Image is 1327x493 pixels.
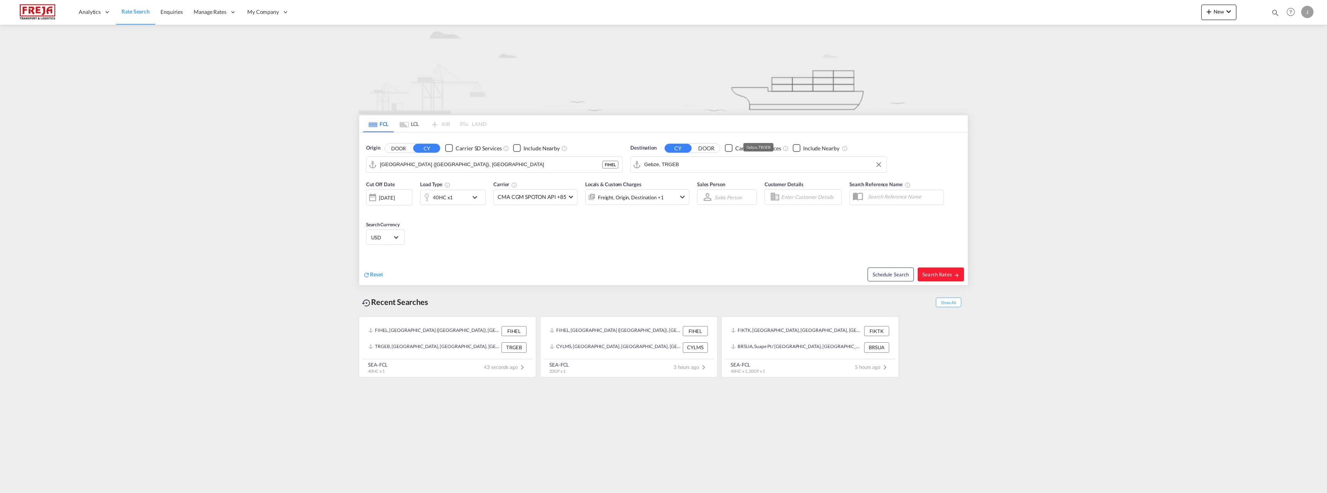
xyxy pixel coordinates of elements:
span: Search Reference Name [849,181,911,187]
span: 43 seconds ago [484,364,527,370]
md-icon: icon-chevron-down [470,193,483,202]
div: [DATE] [366,189,412,205]
span: 3 hours ago [674,364,708,370]
div: FIHEL, Helsinki (Helsingfors), Finland, Northern Europe, Europe [550,326,681,336]
md-icon: Unchecked: Search for CY (Container Yard) services for all selected carriers.Checked : Search for... [783,145,789,151]
md-checkbox: Checkbox No Ink [445,144,501,152]
div: [DATE] [379,194,395,201]
span: 5 hours ago [855,364,890,370]
span: USD [371,234,393,241]
button: DOOR [693,144,720,153]
md-icon: icon-chevron-right [518,363,527,372]
div: Carrier SD Services [735,145,781,152]
span: Origin [366,144,380,152]
span: Help [1284,5,1297,19]
span: Search Rates [922,271,959,278]
div: 40HC x1icon-chevron-down [420,190,486,205]
span: My Company [247,8,279,16]
div: J [1301,6,1313,18]
md-icon: icon-chevron-right [699,363,708,372]
span: Sales Person [697,181,725,187]
div: Include Nearby [803,145,839,152]
recent-search-card: FIHEL, [GEOGRAPHIC_DATA] ([GEOGRAPHIC_DATA]), [GEOGRAPHIC_DATA], [GEOGRAPHIC_DATA], [GEOGRAPHIC_D... [540,316,718,377]
div: SEA-FCL [368,361,388,368]
md-icon: Unchecked: Ignores neighbouring ports when fetching rates.Checked : Includes neighbouring ports w... [842,145,848,151]
md-select: Select Currency: $ USDUnited States Dollar [370,232,400,243]
input: Search by Port [380,159,602,170]
div: FIHEL [683,326,708,336]
md-icon: icon-chevron-down [678,192,687,202]
button: Note: By default Schedule search will only considerorigin ports, destination ports and cut off da... [868,268,914,281]
button: icon-plus 400-fgNewicon-chevron-down [1201,5,1236,20]
div: SEA-FCL [549,361,569,368]
div: CYLMS, Limassol, Cyprus, Southern Europe, Europe [550,342,681,352]
md-icon: icon-backup-restore [362,298,371,308]
span: Load Type [420,181,451,187]
img: new-FCL.png [359,25,968,114]
span: Analytics [79,8,101,16]
md-select: Sales Person [714,192,743,203]
md-icon: Unchecked: Ignores neighbouring ports when fetching rates.Checked : Includes neighbouring ports w... [561,145,567,151]
span: Carrier [493,181,517,187]
div: TRGEB, Gebze, Türkiye, South West Asia, Asia Pacific [368,342,500,352]
div: 40HC x1 [433,192,453,203]
div: FIKTK [864,326,889,336]
md-icon: icon-information-outline [444,182,451,188]
div: FIHEL [602,161,618,168]
span: Show All [936,298,961,307]
md-checkbox: Checkbox No Ink [513,144,560,152]
md-icon: icon-chevron-right [880,363,890,372]
div: icon-magnify [1271,8,1280,20]
md-checkbox: Checkbox No Ink [725,144,781,152]
div: FIHEL, Helsinki (Helsingfors), Finland, Northern Europe, Europe [368,326,500,336]
input: Enter Customer Details [781,191,839,203]
span: Customer Details [765,181,804,187]
div: Origin DOOR CY Checkbox No InkUnchecked: Search for CY (Container Yard) services for all selected... [359,133,968,285]
md-icon: The selected Trucker/Carrierwill be displayed in the rate results If the rates are from another f... [511,182,517,188]
div: BRSUA, Suape Pt / Ipojuca, Brazil, South America, Americas [731,342,862,352]
md-pagination-wrapper: Use the left and right arrow keys to navigate between tabs [363,115,486,132]
md-icon: icon-arrow-right [954,273,959,278]
input: Search Reference Name [864,191,944,202]
button: Search Ratesicon-arrow-right [918,268,964,281]
md-checkbox: Checkbox No Ink [793,144,839,152]
span: Cut Off Date [366,181,395,187]
md-input-container: Helsinki (Helsingfors), FIHEL [366,157,622,172]
span: 40HC x 1 [368,368,385,374]
div: Help [1284,5,1301,19]
span: Locals & Custom Charges [585,181,642,187]
div: Freight Origin Destination Factory Stuffing [598,192,664,203]
span: 20GP x 1 [549,368,566,374]
recent-search-card: FIKTK, [GEOGRAPHIC_DATA], [GEOGRAPHIC_DATA], [GEOGRAPHIC_DATA], [GEOGRAPHIC_DATA] FIKTKBRSUA, Sua... [721,316,899,377]
div: Carrier SD Services [456,145,501,152]
div: TRGEB [501,342,527,352]
div: BRSUA [864,342,889,352]
span: 40HC x 1, 20GP x 1 [731,368,765,374]
span: CMA CGM SPOTON API +85 [498,193,566,201]
div: FIKTK, Kotka, Finland, Northern Europe, Europe [731,326,862,336]
md-icon: Your search will be saved by the below given name [905,182,911,188]
img: 586607c025bf11f083711d99603023e7.png [12,3,64,21]
span: Reset [370,271,383,278]
div: Include Nearby [523,145,560,152]
span: Enquiries [160,8,183,15]
div: Gebze, TRGEB [746,143,770,151]
md-tab-item: FCL [363,115,394,132]
md-icon: Unchecked: Search for CY (Container Yard) services for all selected carriers.Checked : Search for... [503,145,509,151]
button: DOOR [385,144,412,153]
recent-search-card: FIHEL, [GEOGRAPHIC_DATA] ([GEOGRAPHIC_DATA]), [GEOGRAPHIC_DATA], [GEOGRAPHIC_DATA], [GEOGRAPHIC_D... [359,316,536,377]
span: Destination [630,144,657,152]
md-icon: icon-plus 400-fg [1204,7,1214,16]
div: icon-refreshReset [363,271,383,279]
md-icon: icon-chevron-down [1224,7,1233,16]
md-icon: icon-magnify [1271,8,1280,17]
div: FIHEL [501,326,527,336]
span: Search Currency [366,222,400,227]
button: CY [665,144,692,153]
md-icon: icon-refresh [363,271,370,278]
md-datepicker: Select [366,205,372,215]
div: Recent Searches [359,293,431,311]
div: CYLMS [683,342,708,352]
span: New [1204,8,1233,15]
